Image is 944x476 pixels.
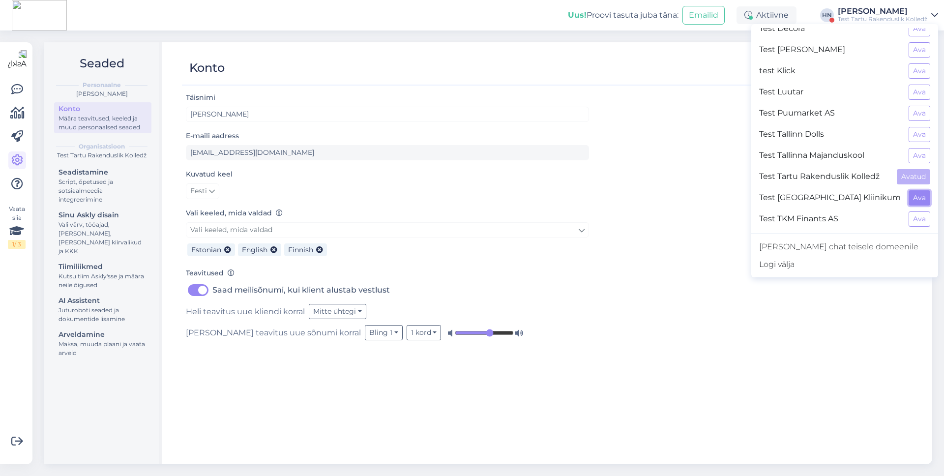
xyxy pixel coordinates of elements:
div: AI Assistent [59,296,147,306]
span: Test [PERSON_NAME] [759,42,901,58]
b: Organisatsioon [79,142,125,151]
div: 1 / 3 [8,240,26,249]
div: Konto [59,104,147,114]
h2: Seaded [52,54,151,73]
a: SeadistamineScript, õpetused ja sotsiaalmeedia integreerimine [54,166,151,206]
div: Script, õpetused ja sotsiaalmeedia integreerimine [59,178,147,204]
span: Estonian [191,245,221,254]
div: Maksa, muuda plaani ja vaata arveid [59,340,147,357]
button: Ava [909,127,930,142]
label: Saad meilisõnumi, kui klient alustab vestlust [212,282,390,298]
a: Eesti [186,183,219,199]
div: Proovi tasuta juba täna: [568,9,678,21]
button: Ava [909,85,930,100]
label: Kuvatud keel [186,169,233,179]
button: Emailid [682,6,725,25]
img: Askly Logo [8,50,27,69]
div: Vaata siia [8,205,26,249]
a: Sinu Askly disainVali värv, tööajad, [PERSON_NAME], [PERSON_NAME] kiirvalikud ja KKK [54,208,151,257]
input: Sisesta nimi [186,107,589,122]
div: Konto [189,59,225,77]
div: [PERSON_NAME] [838,7,927,15]
div: Heli teavitus uue kliendi korral [186,304,589,319]
div: Kutsu tiim Askly'sse ja määra neile õigused [59,272,147,290]
button: Mitte ühtegi [309,304,366,319]
span: Test Tartu Rakenduslik Kolledž [759,169,889,184]
button: Ava [909,190,930,206]
span: Finnish [288,245,313,254]
a: [PERSON_NAME]Test Tartu Rakenduslik Kolledž [838,7,938,23]
button: 1 kord [407,325,442,340]
span: Vali keeled, mida valdad [190,225,272,234]
button: Ava [909,148,930,163]
a: Vali keeled, mida valdad [186,222,589,238]
div: Vali värv, tööajad, [PERSON_NAME], [PERSON_NAME] kiirvalikud ja KKK [59,220,147,256]
div: Juturoboti seaded ja dokumentide lisamine [59,306,147,324]
div: Test Tartu Rakenduslik Kolledž [52,151,151,160]
label: Teavitused [186,268,235,278]
span: Test Puumarket AS [759,106,901,121]
div: [PERSON_NAME] [52,89,151,98]
a: TiimiliikmedKutsu tiim Askly'sse ja määra neile õigused [54,260,151,291]
a: ArveldamineMaksa, muuda plaani ja vaata arveid [54,328,151,359]
label: E-maili aadress [186,131,239,141]
div: Määra teavitused, keeled ja muud personaalsed seaded [59,114,147,132]
button: Ava [909,63,930,79]
button: Ava [909,211,930,227]
button: Ava [909,106,930,121]
b: Personaalne [83,81,121,89]
a: [PERSON_NAME] chat teisele domeenile [751,238,938,256]
div: Test Tartu Rakenduslik Kolledž [838,15,927,23]
b: Uus! [568,10,587,20]
div: Aktiivne [737,6,796,24]
input: Sisesta e-maili aadress [186,145,589,160]
button: Ava [909,21,930,36]
button: Ava [909,42,930,58]
button: Avatud [897,169,930,184]
label: Vali keeled, mida valdad [186,208,283,218]
span: Test Tallinna Majanduskool [759,148,901,163]
a: KontoMäära teavitused, keeled ja muud personaalsed seaded [54,102,151,133]
button: Bling 1 [365,325,403,340]
span: test Klick [759,63,901,79]
div: [PERSON_NAME] teavitus uue sõnumi korral [186,325,589,340]
span: Test Luutar [759,85,901,100]
a: AI AssistentJuturoboti seaded ja dokumentide lisamine [54,294,151,325]
div: Arveldamine [59,329,147,340]
span: English [242,245,267,254]
span: Test [GEOGRAPHIC_DATA] Kliinikum [759,190,901,206]
span: Test Tallinn Dolls [759,127,901,142]
div: Logi välja [751,256,938,273]
div: Seadistamine [59,167,147,178]
div: Sinu Askly disain [59,210,147,220]
label: Täisnimi [186,92,215,103]
span: Eesti [190,186,207,197]
span: Test TKM Finants AS [759,211,901,227]
div: Tiimiliikmed [59,262,147,272]
span: Test Decora [759,21,901,36]
div: HN [820,8,834,22]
